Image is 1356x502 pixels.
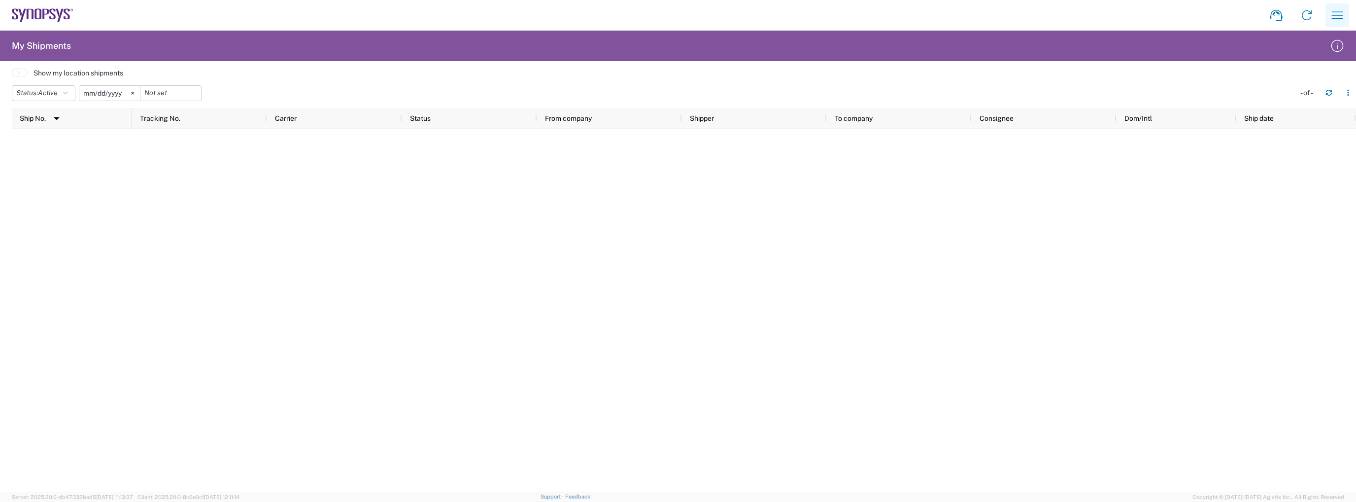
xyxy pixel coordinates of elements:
[690,114,714,122] span: Shipper
[410,114,431,122] span: Status
[1244,114,1274,122] span: Ship date
[12,85,75,101] button: Status:Active
[34,69,123,77] label: Show my location shipments
[1192,493,1344,502] span: Copyright © [DATE]-[DATE] Agistix Inc., All Rights Reserved
[20,114,46,122] span: Ship No.
[140,114,180,122] span: Tracking No.
[96,494,133,500] span: [DATE] 11:13:37
[204,494,239,500] span: [DATE] 12:11:14
[79,86,140,101] input: Not set
[565,494,590,500] a: Feedback
[12,494,133,500] span: Server: 2025.20.0-db47332bad5
[12,40,71,52] h2: My Shipments
[541,494,565,500] a: Support
[545,114,592,122] span: From company
[1124,114,1152,122] span: Dom/Intl
[49,110,65,126] img: arrow-dropdown.svg
[1300,88,1318,97] div: - of -
[275,114,297,122] span: Carrier
[980,114,1014,122] span: Consignee
[140,86,201,101] input: Not set
[137,494,239,500] span: Client: 2025.20.0-8c6e0cf
[38,89,58,97] span: Active
[835,114,873,122] span: To company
